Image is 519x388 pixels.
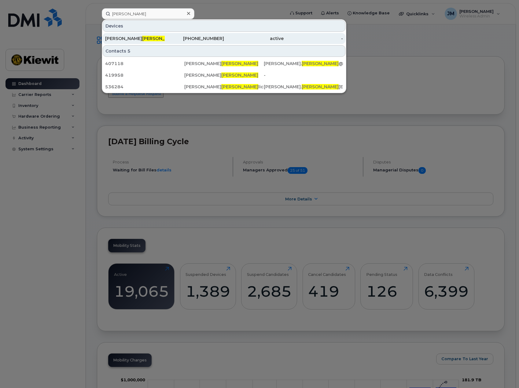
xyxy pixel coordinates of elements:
[127,48,131,54] span: 5
[302,61,339,66] span: [PERSON_NAME]
[221,72,258,78] span: [PERSON_NAME]
[284,35,343,42] div: -
[103,70,345,81] a: 419958[PERSON_NAME][PERSON_NAME]-
[105,84,184,90] div: 536284
[184,60,263,67] div: [PERSON_NAME]
[103,58,345,69] a: 407118[PERSON_NAME][PERSON_NAME][PERSON_NAME].[PERSON_NAME]@[PERSON_NAME][DOMAIN_NAME]
[184,72,263,78] div: [PERSON_NAME]
[221,61,258,66] span: [PERSON_NAME]
[492,361,514,383] iframe: Messenger Launcher
[103,20,345,32] div: Devices
[103,33,345,44] a: [PERSON_NAME][PERSON_NAME]LICH[PHONE_NUMBER]active-
[264,84,343,90] div: [PERSON_NAME]. [EMAIL_ADDRESS][PERSON_NAME][DOMAIN_NAME]
[142,36,179,41] span: [PERSON_NAME]
[105,60,184,67] div: 407118
[221,84,258,90] span: [PERSON_NAME]
[105,35,165,42] div: [PERSON_NAME] LICH
[103,45,345,57] div: Contacts
[105,72,184,78] div: 419958
[165,35,224,42] div: [PHONE_NUMBER]
[302,84,339,90] span: [PERSON_NAME]
[103,81,345,92] a: 536284[PERSON_NAME][PERSON_NAME]lich[PERSON_NAME].[PERSON_NAME][EMAIL_ADDRESS][PERSON_NAME][DOMAI...
[264,60,343,67] div: [PERSON_NAME]. @[PERSON_NAME][DOMAIN_NAME]
[184,84,263,90] div: [PERSON_NAME] lich
[224,35,284,42] div: active
[264,72,343,78] div: -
